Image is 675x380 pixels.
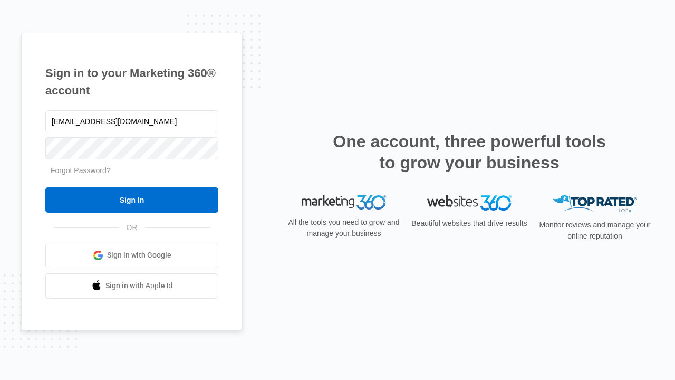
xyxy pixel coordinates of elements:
[285,217,403,239] p: All the tools you need to grow and manage your business
[330,131,609,173] h2: One account, three powerful tools to grow your business
[105,280,173,291] span: Sign in with Apple Id
[45,273,218,299] a: Sign in with Apple Id
[45,187,218,213] input: Sign In
[45,64,218,99] h1: Sign in to your Marketing 360® account
[302,195,386,210] img: Marketing 360
[427,195,512,211] img: Websites 360
[45,243,218,268] a: Sign in with Google
[51,166,111,175] a: Forgot Password?
[553,195,637,213] img: Top Rated Local
[536,220,654,242] p: Monitor reviews and manage your online reputation
[410,218,528,229] p: Beautiful websites that drive results
[107,250,171,261] span: Sign in with Google
[119,222,145,233] span: OR
[45,110,218,132] input: Email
